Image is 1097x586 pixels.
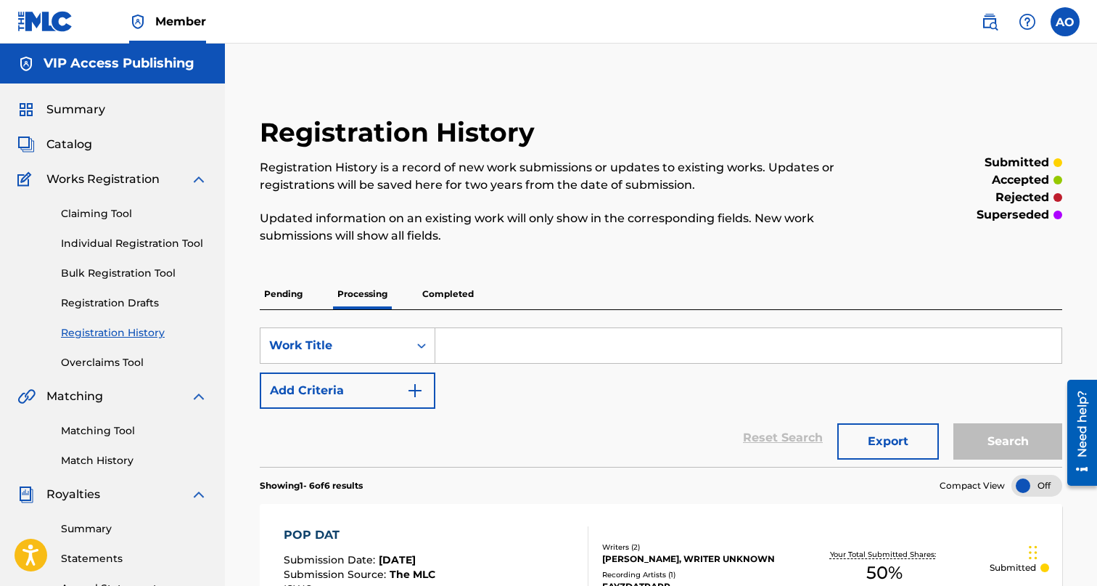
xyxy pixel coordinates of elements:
[284,526,435,544] div: POP DAT
[260,479,363,492] p: Showing 1 - 6 of 6 results
[61,296,208,311] a: Registration Drafts
[333,279,392,309] p: Processing
[990,561,1036,574] p: Submitted
[61,206,208,221] a: Claiming Tool
[46,388,103,405] span: Matching
[46,136,92,153] span: Catalog
[61,521,208,537] a: Summary
[190,486,208,503] img: expand
[17,101,35,118] img: Summary
[992,171,1049,189] p: accepted
[17,388,36,405] img: Matching
[1013,7,1042,36] div: Help
[46,101,105,118] span: Summary
[981,13,998,30] img: search
[602,542,779,553] div: Writers ( 2 )
[61,266,208,281] a: Bulk Registration Tool
[17,136,92,153] a: CatalogCatalog
[190,388,208,405] img: expand
[975,7,1004,36] a: Public Search
[155,13,206,30] span: Member
[260,159,878,194] p: Registration History is a record of new work submissions or updates to existing works. Updates or...
[985,154,1049,171] p: submitted
[46,486,100,503] span: Royalties
[61,325,208,341] a: Registration History
[406,382,424,399] img: 9d2ae6d4665cec9f34b9.svg
[602,569,779,580] div: Recording Artists ( 1 )
[1024,516,1097,586] iframe: Chat Widget
[260,327,1062,467] form: Search Form
[830,549,940,560] p: Your Total Submitted Shares:
[61,453,208,468] a: Match History
[61,236,208,251] a: Individual Registration Tool
[61,423,208,439] a: Matching Tool
[17,55,35,73] img: Accounts
[260,210,878,245] p: Updated information on an existing work will only show in the corresponding fields. New work subm...
[418,279,478,309] p: Completed
[129,13,147,30] img: Top Rightsholder
[17,486,35,503] img: Royalties
[1019,13,1036,30] img: help
[866,560,903,586] span: 50 %
[1051,7,1080,36] div: User Menu
[284,568,390,581] span: Submission Source :
[17,136,35,153] img: Catalog
[1056,373,1097,492] iframe: Resource Center
[269,337,400,354] div: Work Title
[390,568,435,581] span: The MLC
[602,553,779,566] div: [PERSON_NAME], WRITER UNKNOWN
[61,551,208,566] a: Statements
[17,101,105,118] a: SummarySummary
[379,553,416,566] span: [DATE]
[284,553,379,566] span: Submission Date :
[61,355,208,370] a: Overclaims Tool
[837,423,939,460] button: Export
[260,279,307,309] p: Pending
[1029,531,1038,574] div: Drag
[260,116,542,149] h2: Registration History
[940,479,1005,492] span: Compact View
[17,11,73,32] img: MLC Logo
[977,206,1049,224] p: superseded
[44,55,194,72] h5: VIP Access Publishing
[260,373,435,409] button: Add Criteria
[995,189,1049,206] p: rejected
[46,171,160,188] span: Works Registration
[190,171,208,188] img: expand
[17,171,36,188] img: Works Registration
